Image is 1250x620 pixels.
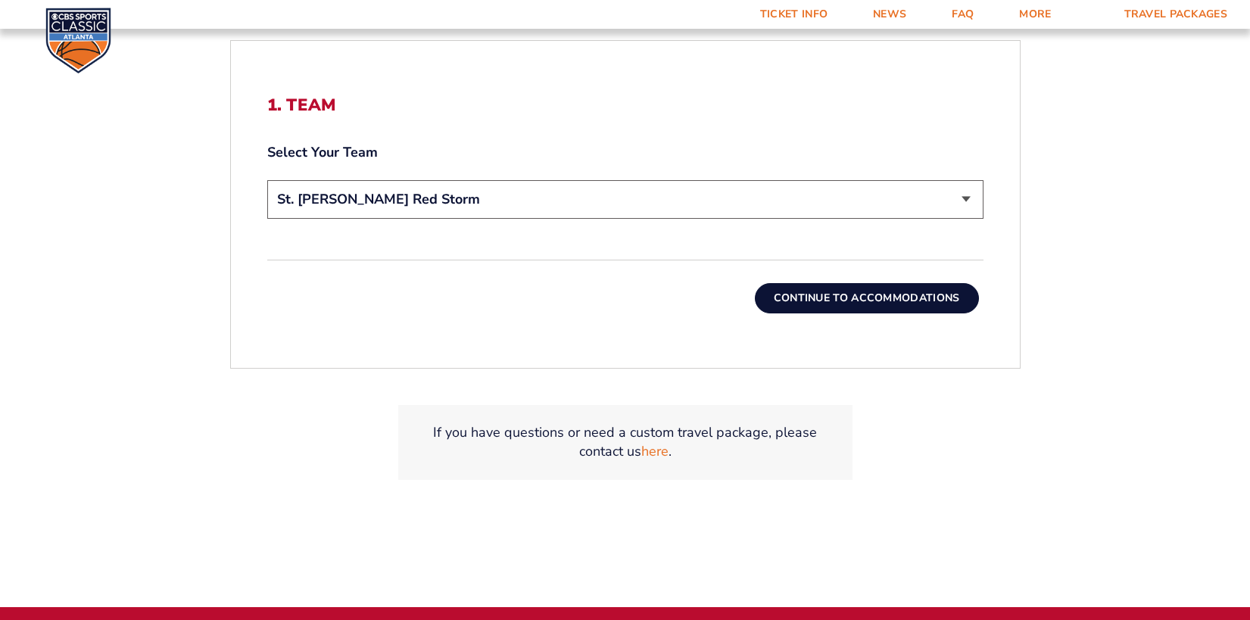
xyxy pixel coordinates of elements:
h2: 1. Team [267,95,983,115]
p: If you have questions or need a custom travel package, please contact us . [416,423,834,461]
label: Select Your Team [267,143,983,162]
img: CBS Sports Classic [45,8,111,73]
button: Continue To Accommodations [755,283,979,313]
a: here [641,442,669,461]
